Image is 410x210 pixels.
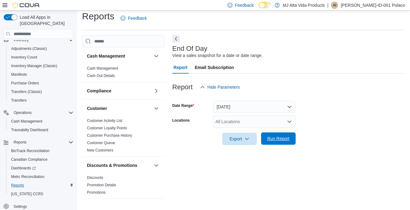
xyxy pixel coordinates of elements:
[9,62,73,70] span: Inventory Manager (Classic)
[172,52,263,59] div: View a sales snapshot for a date or date range.
[11,36,31,44] button: Inventory
[82,117,165,156] div: Customer
[153,52,160,60] button: Cash Management
[6,79,76,87] button: Purchase Orders
[6,181,76,190] button: Reports
[87,73,115,78] span: Cash Out Details
[287,119,292,124] button: Open list of options
[153,162,160,169] button: Discounts & Promotions
[172,35,180,42] button: Next
[9,97,29,104] a: Transfers
[87,162,137,168] h3: Discounts & Promotions
[87,141,115,145] a: Customer Queue
[11,183,24,188] span: Reports
[9,173,73,180] span: Metrc Reconciliation
[9,156,50,163] a: Canadian Compliance
[87,183,116,188] span: Promotion Details
[14,140,27,145] span: Reports
[87,88,111,94] h3: Compliance
[198,81,242,93] button: Hide Parameters
[87,140,115,145] span: Customer Queue
[174,61,187,74] span: Report
[6,155,76,164] button: Canadian Compliance
[6,96,76,105] button: Transfers
[11,109,73,116] span: Operations
[6,70,76,79] button: Manifests
[82,10,114,22] h1: Reports
[87,175,103,180] span: Discounts
[6,172,76,181] button: Metrc Reconciliation
[87,126,127,131] span: Customer Loyalty Points
[82,65,165,82] div: Cash Management
[9,71,73,78] span: Manifests
[11,148,50,153] span: BioTrack Reconciliation
[11,119,42,124] span: Cash Management
[9,97,73,104] span: Transfers
[87,74,115,78] a: Cash Out Details
[11,46,47,51] span: Adjustments (Classic)
[267,135,289,142] span: Run Report
[9,182,73,189] span: Reports
[17,14,73,26] span: Load All Apps in [GEOGRAPHIC_DATA]
[6,62,76,70] button: Inventory Manager (Classic)
[11,157,47,162] span: Canadian Compliance
[11,127,48,132] span: Traceabilty Dashboard
[11,98,27,103] span: Transfers
[235,2,254,8] span: Feedback
[14,110,32,115] span: Operations
[1,36,76,44] button: Inventory
[9,118,73,125] span: Cash Management
[283,2,325,9] p: MJ Alta Vida Products
[87,126,127,130] a: Customer Loyalty Points
[9,79,42,87] a: Purchase Orders
[87,162,151,168] button: Discounts & Promotions
[6,44,76,53] button: Adjustments (Classic)
[11,174,44,179] span: Metrc Reconciliation
[14,38,29,42] span: Inventory
[6,87,76,96] button: Transfers (Classic)
[172,118,190,123] label: Locations
[259,8,259,9] span: Dark Mode
[153,105,160,112] button: Customer
[9,54,40,61] a: Inventory Count
[11,89,42,94] span: Transfers (Classic)
[1,138,76,147] button: Reports
[172,83,193,91] h3: Report
[9,45,73,52] span: Adjustments (Classic)
[9,126,73,134] span: Traceabilty Dashboard
[87,88,151,94] button: Compliance
[9,88,44,95] a: Transfers (Classic)
[9,147,52,155] a: BioTrack Reconciliation
[87,53,125,59] h3: Cash Management
[6,147,76,155] button: BioTrack Reconciliation
[87,105,107,111] h3: Customer
[11,109,34,116] button: Operations
[87,133,132,138] a: Customer Purchase History
[9,190,46,198] a: [US_STATE] CCRS
[9,118,45,125] a: Cash Management
[11,72,27,77] span: Manifests
[259,2,272,8] input: Dark Mode
[82,174,165,199] div: Discounts & Promotions
[87,176,103,180] a: Discounts
[1,108,76,117] button: Operations
[6,126,76,134] button: Traceabilty Dashboard
[11,81,39,86] span: Purchase Orders
[9,88,73,95] span: Transfers (Classic)
[87,105,151,111] button: Customer
[87,148,113,153] span: New Customers
[172,103,194,108] label: Date Range
[11,139,73,146] span: Reports
[9,71,29,78] a: Manifests
[153,87,160,95] button: Compliance
[261,132,296,145] button: Run Report
[9,173,47,180] a: Metrc Reconciliation
[331,2,338,9] div: Angelo-ID-001 Polaco
[213,101,296,113] button: [DATE]
[11,166,36,171] span: Dashboards
[6,117,76,126] button: Cash Management
[87,66,118,71] a: Cash Management
[341,2,405,9] p: [PERSON_NAME]-ID-001 Polaco
[6,53,76,62] button: Inventory Count
[327,2,329,9] p: |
